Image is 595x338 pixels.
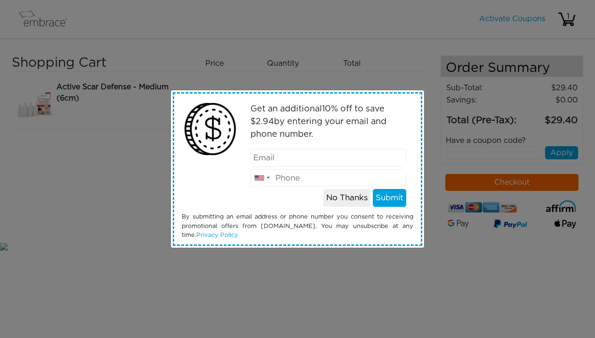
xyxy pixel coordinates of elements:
button: No Thanks [323,189,370,207]
div: United States: +1 [251,170,273,187]
span: 2.94 [256,118,274,126]
a: Privacy Policy [196,232,238,238]
img: money2.png [179,98,241,160]
div: By submitting an email address or phone number you consent to receiving promotional offers from [... [175,212,420,240]
span: 10 [322,105,331,113]
p: Get an additional % off to save $ by entering your email and phone number. [250,103,407,141]
input: Email [250,149,407,167]
input: Phone [250,169,407,187]
button: Submit [373,189,406,207]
